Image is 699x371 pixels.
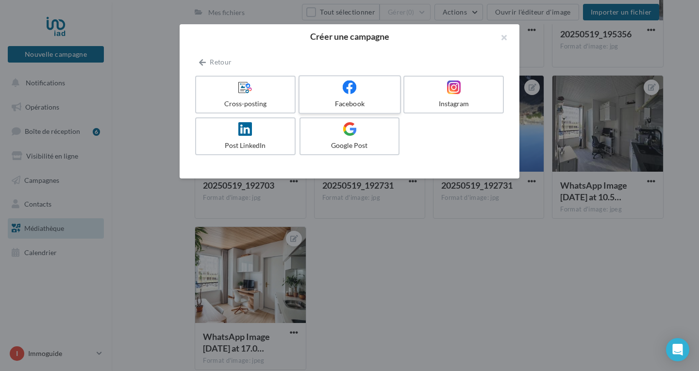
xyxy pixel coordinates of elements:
[303,99,396,109] div: Facebook
[200,141,291,150] div: Post LinkedIn
[666,338,689,361] div: Open Intercom Messenger
[200,99,291,109] div: Cross-posting
[195,56,235,68] button: Retour
[408,99,499,109] div: Instagram
[195,32,504,41] h2: Créer une campagne
[304,141,395,150] div: Google Post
